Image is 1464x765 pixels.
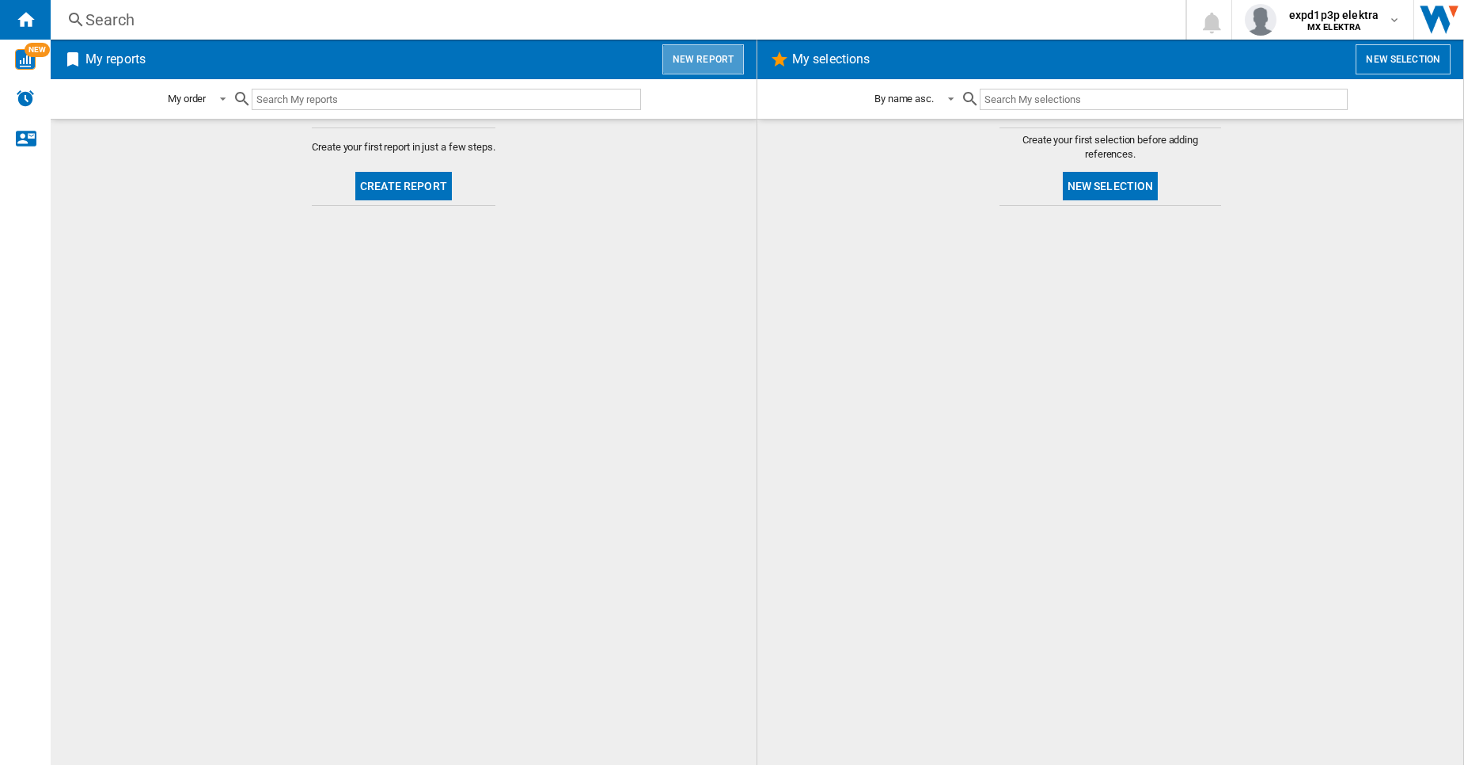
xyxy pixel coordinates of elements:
[16,89,35,108] img: alerts-logo.svg
[1356,44,1451,74] button: New selection
[1245,4,1276,36] img: profile.jpg
[1289,7,1379,23] span: expd1p3p elektra
[999,133,1221,162] span: Create your first selection before adding references.
[25,43,50,57] span: NEW
[662,44,744,74] button: New report
[980,89,1348,110] input: Search My selections
[1063,172,1159,200] button: New selection
[15,49,36,70] img: wise-card.svg
[252,89,641,110] input: Search My reports
[874,93,934,105] div: By name asc.
[168,93,206,105] div: My order
[312,140,495,154] span: Create your first report in just a few steps.
[355,172,452,200] button: Create report
[82,44,149,74] h2: My reports
[789,44,873,74] h2: My selections
[85,9,1144,31] div: Search
[1307,22,1360,32] b: MX ELEKTRA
